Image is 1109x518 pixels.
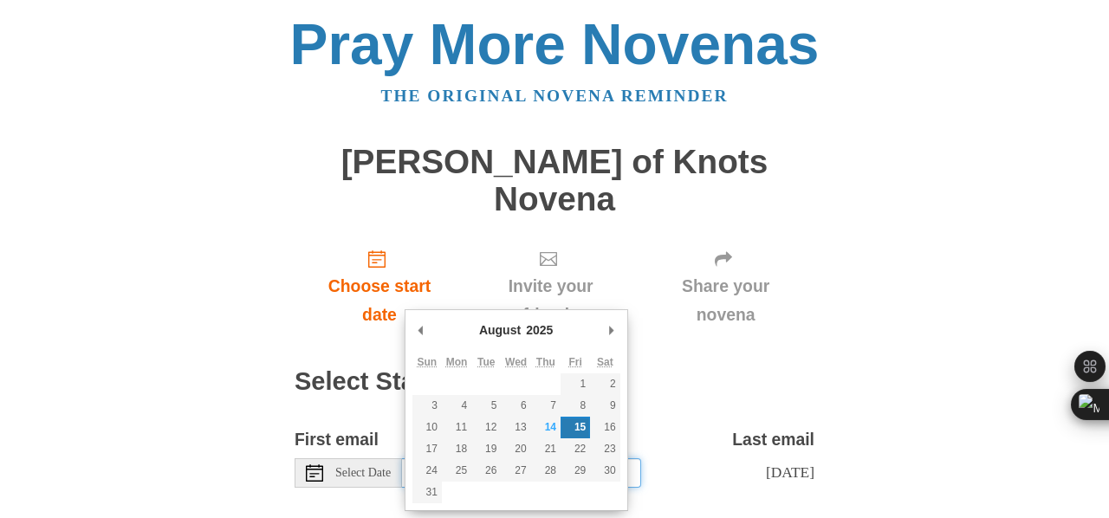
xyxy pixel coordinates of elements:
[442,395,471,417] button: 4
[501,395,530,417] button: 6
[471,438,501,460] button: 19
[471,460,501,482] button: 26
[412,460,442,482] button: 24
[381,87,729,105] a: The original novena reminder
[536,356,555,368] abbr: Thursday
[295,144,814,217] h1: [PERSON_NAME] of Knots Novena
[295,368,814,396] h2: Select Start Date
[505,356,527,368] abbr: Wednesday
[312,272,447,329] span: Choose start date
[482,272,619,329] span: Invite your friends
[561,417,590,438] button: 15
[531,417,561,438] button: 14
[442,460,471,482] button: 25
[732,425,814,454] label: Last email
[295,235,464,338] a: Choose start date
[446,356,468,368] abbr: Monday
[561,460,590,482] button: 29
[464,235,637,338] a: Invite your friends
[412,438,442,460] button: 17
[603,317,620,343] button: Next Month
[590,417,619,438] button: 16
[568,356,581,368] abbr: Friday
[290,12,820,76] a: Pray More Novenas
[295,425,379,454] label: First email
[402,458,641,488] input: Use the arrow keys to pick a date
[590,373,619,395] button: 2
[523,317,555,343] div: 2025
[412,482,442,503] button: 31
[501,417,530,438] button: 13
[477,317,523,343] div: August
[442,438,471,460] button: 18
[412,317,430,343] button: Previous Month
[561,373,590,395] button: 1
[442,417,471,438] button: 11
[561,438,590,460] button: 22
[597,356,613,368] abbr: Saturday
[471,417,501,438] button: 12
[766,463,814,481] span: [DATE]
[590,460,619,482] button: 30
[335,467,391,479] span: Select Date
[501,460,530,482] button: 27
[561,395,590,417] button: 8
[531,395,561,417] button: 7
[477,356,495,368] abbr: Tuesday
[412,395,442,417] button: 3
[654,272,797,329] span: Share your novena
[637,235,814,338] a: Share your novena
[417,356,437,368] abbr: Sunday
[531,460,561,482] button: 28
[590,395,619,417] button: 9
[590,438,619,460] button: 23
[471,395,501,417] button: 5
[412,417,442,438] button: 10
[501,438,530,460] button: 20
[531,438,561,460] button: 21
